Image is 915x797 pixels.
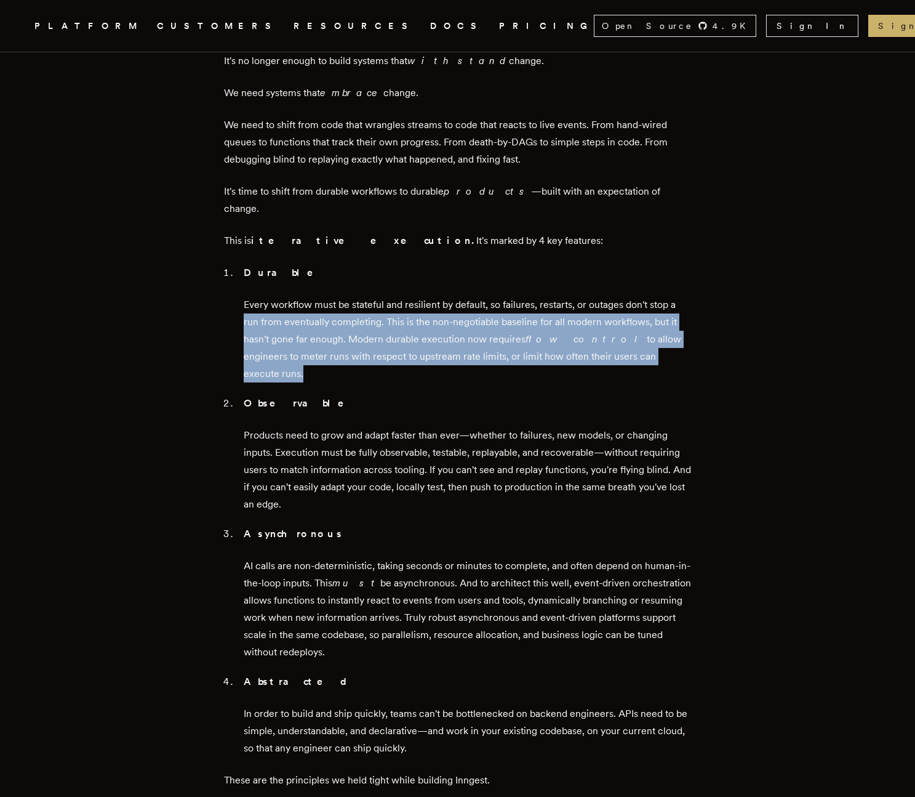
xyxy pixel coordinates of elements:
em: must [332,577,380,589]
span: 4.9 K [713,20,753,32]
button: RESOURCES [294,18,415,34]
strong: Durable [244,267,330,278]
em: withstand [407,55,509,67]
p: AI calls are non-deterministic, taking seconds or minutes to complete, and often depend on human-... [244,557,692,661]
strong: Observable [244,397,361,409]
a: CUSTOMERS [157,18,279,34]
p: Products need to grow and adapt faster than ever—whether to failures, new models, or changing inp... [244,427,692,513]
p: These are the principles we held tight while building Inngest. [224,772,692,789]
strong: Asynchronous [244,528,343,540]
a: Sign In [766,15,858,37]
p: Every workflow must be stateful and resilient by default, so failures, restarts, or outages don't... [244,296,692,382]
p: In order to build and ship quickly, teams can't be bottlenecked on backend engineers. APIs need t... [244,705,692,757]
p: This is It's marked by 4 key features: [224,232,692,249]
em: products [444,185,531,197]
strong: Abstracted [244,676,357,687]
strong: iterative execution. [251,235,476,246]
p: We need to shift from code that wrangles streams to code that reacts to live events. From hand-wi... [224,116,692,168]
p: We need systems that change. [224,84,692,102]
a: PRICING [499,18,594,34]
p: It's no longer enough to build systems that change. [224,52,692,70]
p: It's time to shift from durable workflows to durable —built with an expectation of change. [224,183,692,217]
em: embrace [320,87,383,99]
a: DOCS [430,18,484,34]
span: Open Source [602,20,693,32]
em: flow control [525,333,647,345]
button: PLATFORM [34,18,142,34]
